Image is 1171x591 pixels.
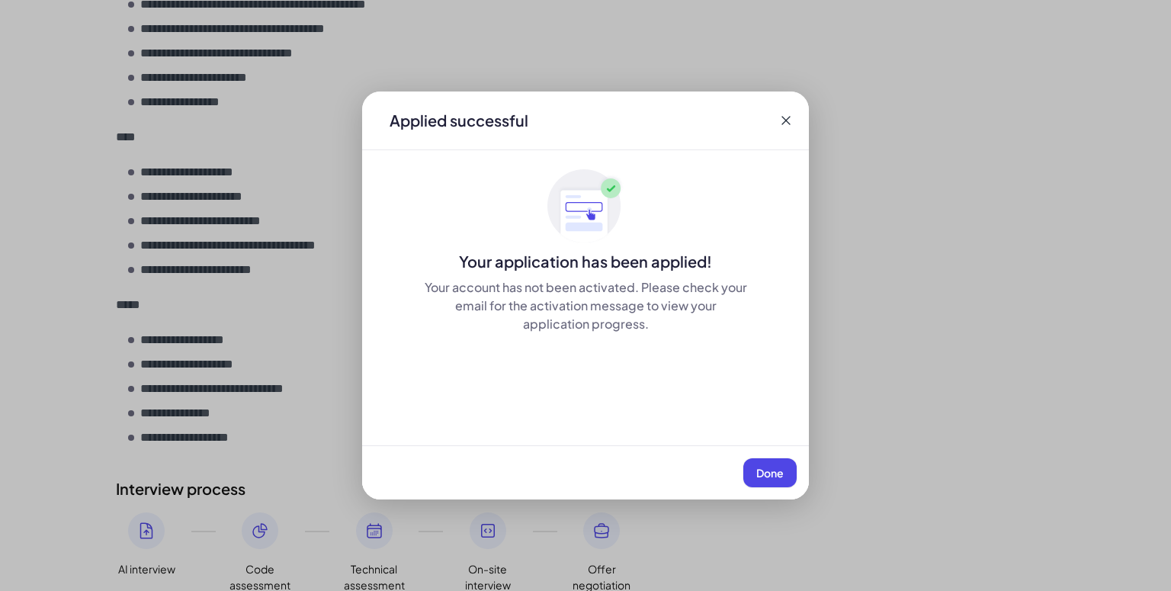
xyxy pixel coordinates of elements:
[743,458,797,487] button: Done
[756,466,784,480] span: Done
[390,110,528,131] div: Applied successful
[423,278,748,333] div: Your account has not been activated. Please check your email for the activation message to view y...
[362,251,809,272] div: Your application has been applied!
[547,169,624,245] img: ApplyedMaskGroup3.svg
